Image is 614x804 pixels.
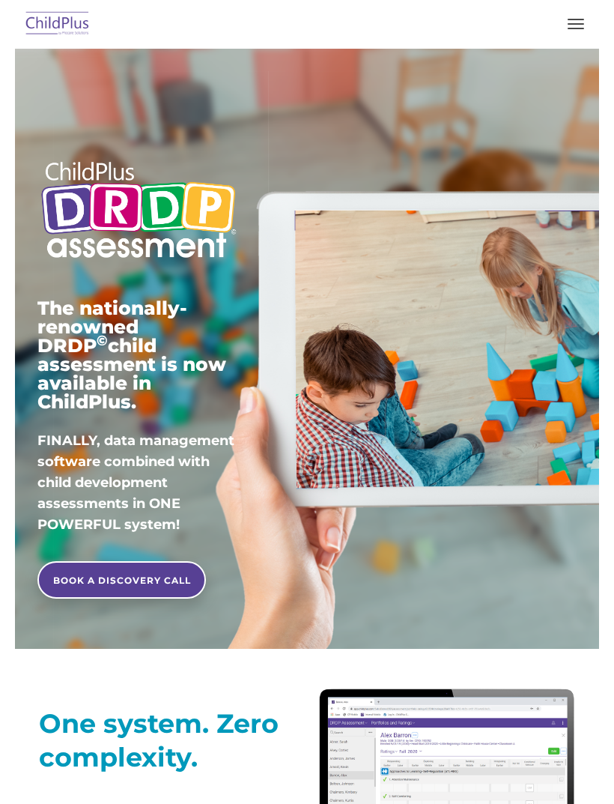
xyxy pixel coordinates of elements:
[37,297,226,413] span: The nationally-renowned DRDP child assessment is now available in ChildPlus.
[37,561,206,599] a: BOOK A DISCOVERY CALL
[39,707,279,773] strong: One system. Zero complexity.
[37,150,240,273] img: Copyright - DRDP Logo Light
[22,7,93,42] img: ChildPlus by Procare Solutions
[37,432,234,533] span: FINALLY, data management software combined with child development assessments in ONE POWERFUL sys...
[97,332,108,349] sup: ©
